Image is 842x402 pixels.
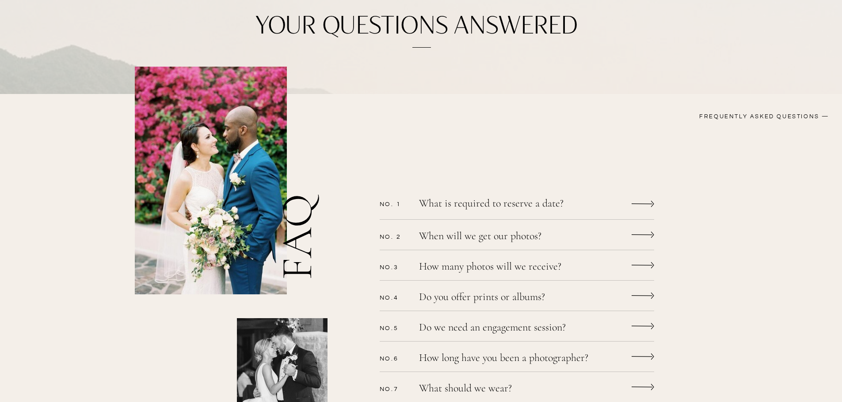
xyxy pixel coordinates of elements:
[419,292,591,304] a: Do you offer prints or albums?
[380,233,408,240] p: No. 2
[380,324,408,331] p: No.5
[419,383,591,396] a: What should we wear?
[275,118,329,280] h2: FAQ
[380,263,408,271] p: No.3
[419,322,591,335] a: Do we need an engagement session?
[380,294,408,301] p: No.4
[249,12,585,41] h1: your questions answered
[419,231,591,244] a: When will we get our photos?
[419,353,621,365] a: How long have you been a photographer?
[419,198,591,211] a: What is required to reserve a date?
[419,261,591,274] a: How many photos will we receive?
[636,113,829,123] h3: FREQUENTLY ASKED QUESTIONS —
[380,355,408,362] p: No.6
[380,200,408,207] p: No. 1
[380,385,408,392] p: No.7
